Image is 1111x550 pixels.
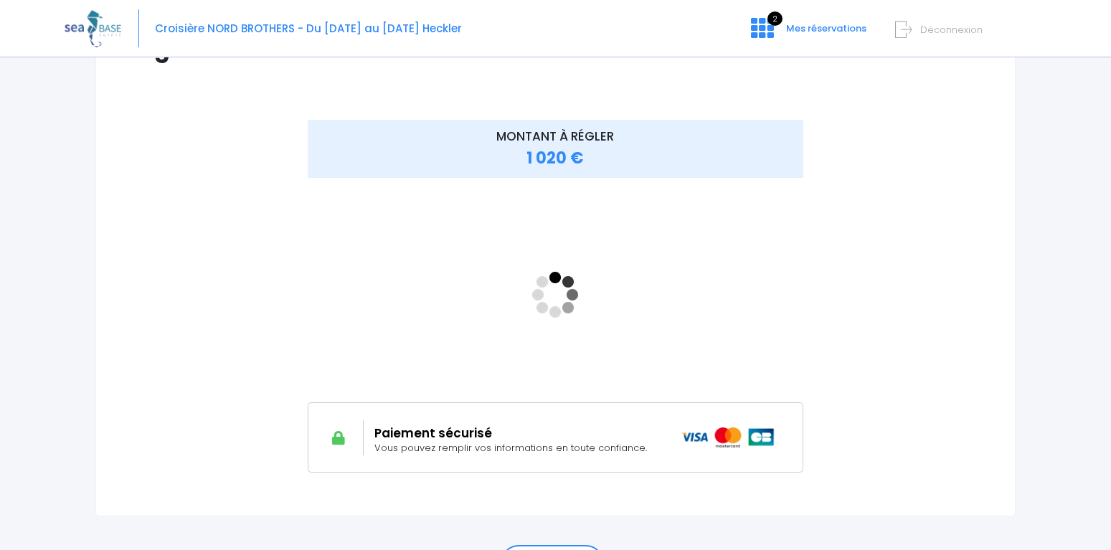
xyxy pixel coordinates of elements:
a: 2 Mes réservations [739,27,875,40]
span: Déconnexion [920,23,983,37]
span: MONTANT À RÉGLER [496,128,614,145]
h1: Règlement du solde [125,34,986,62]
iframe: <!-- //required --> [308,187,803,402]
span: 1 020 € [526,147,584,169]
span: Croisière NORD BROTHERS - Du [DATE] au [DATE] Heckler [155,21,462,36]
img: icons_paiement_securise@2x.png [681,427,775,447]
h2: Paiement sécurisé [374,426,660,440]
span: 2 [767,11,783,26]
span: Mes réservations [786,22,866,35]
span: Vous pouvez remplir vos informations en toute confiance. [374,441,647,455]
